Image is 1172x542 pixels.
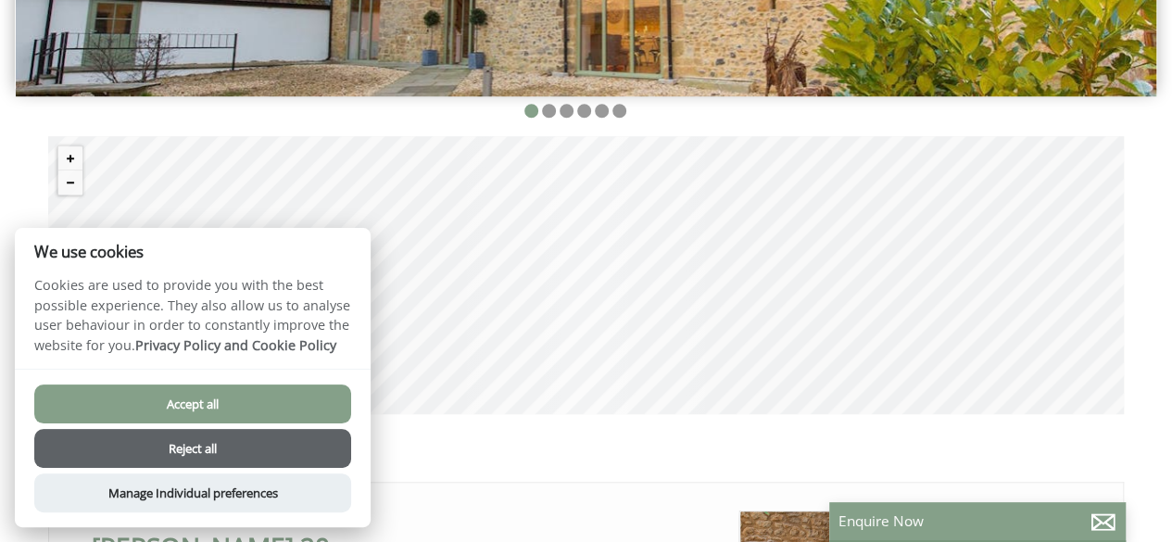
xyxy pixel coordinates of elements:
a: Privacy Policy and Cookie Policy [135,336,336,354]
h2: We use cookies [15,243,371,260]
button: Zoom in [58,146,82,170]
h1: Our Properties [48,433,748,468]
p: Enquire Now [838,511,1116,531]
button: Reject all [34,429,351,468]
button: Accept all [34,384,351,423]
p: Cookies are used to provide you with the best possible experience. They also allow us to analyse ... [15,275,371,369]
button: Manage Individual preferences [34,473,351,512]
canvas: Map [48,136,1124,414]
button: Zoom out [58,170,82,195]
